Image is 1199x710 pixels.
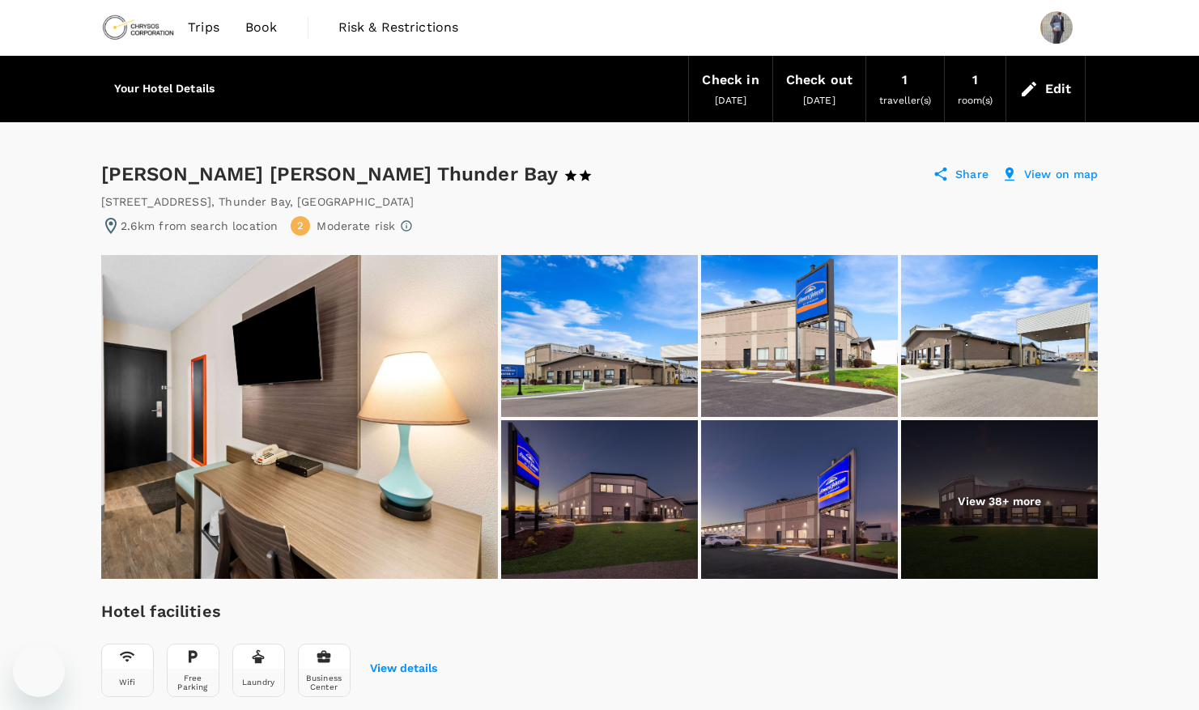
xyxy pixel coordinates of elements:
img: Exterior [501,255,698,417]
div: Edit [1045,78,1072,100]
div: Wifi [119,678,136,687]
h6: Your Hotel Details [114,80,215,98]
img: Guest room [101,255,498,579]
span: Book [245,18,278,37]
img: Chrysos Corporation [101,10,176,45]
p: View on map [1024,166,1099,182]
img: Exterior [901,420,1098,582]
div: [STREET_ADDRESS] , Thunder Bay , [GEOGRAPHIC_DATA] [101,193,414,210]
img: Ebin Jose [1040,11,1073,44]
span: Trips [188,18,219,37]
span: room(s) [958,95,993,106]
h6: Hotel facilities [101,598,437,624]
div: Check out [786,69,852,91]
div: Laundry [242,678,274,687]
span: [DATE] [803,95,835,106]
div: 1 [902,69,908,91]
img: Exterior [901,255,1098,417]
span: traveller(s) [879,95,931,106]
div: [PERSON_NAME] [PERSON_NAME] Thunder Bay [101,161,636,187]
iframe: Button to launch messaging window [13,645,65,697]
span: [DATE] [715,95,747,106]
p: Share [955,166,989,182]
img: Exterior [501,420,698,582]
div: Free Parking [171,674,215,691]
div: Check in [702,69,759,91]
p: Moderate risk [317,218,395,234]
p: View 38+ more [958,493,1041,509]
span: 2 [297,219,304,234]
span: Risk & Restrictions [338,18,459,37]
button: View details [370,662,437,675]
img: Exterior [701,420,898,582]
div: 1 [972,69,978,91]
img: Exterior [701,255,898,417]
div: Business Center [302,674,347,691]
p: 2.6km from search location [121,218,278,234]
